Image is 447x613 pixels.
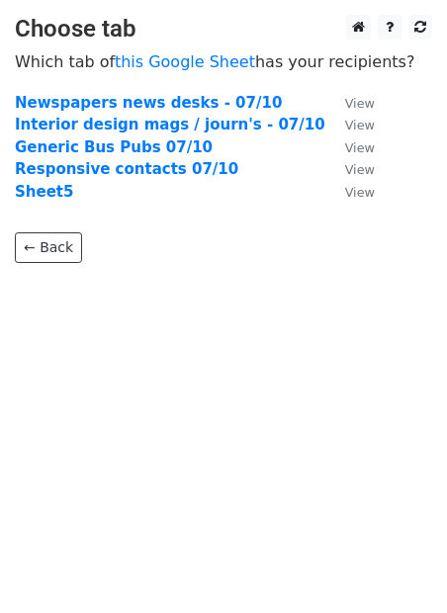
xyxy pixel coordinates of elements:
[345,140,375,155] small: View
[345,162,375,177] small: View
[345,118,375,132] small: View
[15,116,325,133] a: Interior design mags / journ's - 07/10
[15,15,432,44] h3: Choose tab
[325,138,375,156] a: View
[325,94,375,112] a: View
[345,96,375,111] small: View
[325,160,375,178] a: View
[15,138,213,156] a: Generic Bus Pubs 07/10
[325,116,375,133] a: View
[15,160,238,178] a: Responsive contacts 07/10
[15,94,282,112] a: Newspapers news desks - 07/10
[115,52,255,71] a: this Google Sheet
[15,232,82,263] a: ← Back
[345,185,375,200] small: View
[15,51,432,72] p: Which tab of has your recipients?
[15,183,73,201] a: Sheet5
[325,183,375,201] a: View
